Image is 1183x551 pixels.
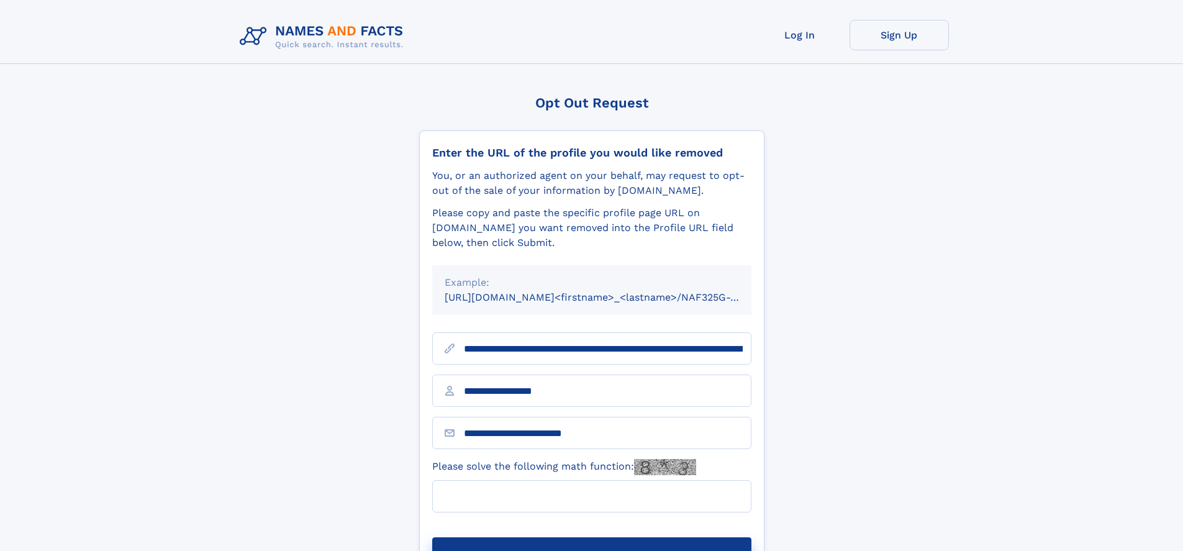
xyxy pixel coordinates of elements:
div: Please copy and paste the specific profile page URL on [DOMAIN_NAME] you want removed into the Pr... [432,206,751,250]
a: Sign Up [850,20,949,50]
div: Example: [445,275,739,290]
img: Logo Names and Facts [235,20,414,53]
a: Log In [750,20,850,50]
div: You, or an authorized agent on your behalf, may request to opt-out of the sale of your informatio... [432,168,751,198]
div: Enter the URL of the profile you would like removed [432,146,751,160]
div: Opt Out Request [419,95,764,111]
label: Please solve the following math function: [432,459,696,475]
small: [URL][DOMAIN_NAME]<firstname>_<lastname>/NAF325G-xxxxxxxx [445,291,775,303]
